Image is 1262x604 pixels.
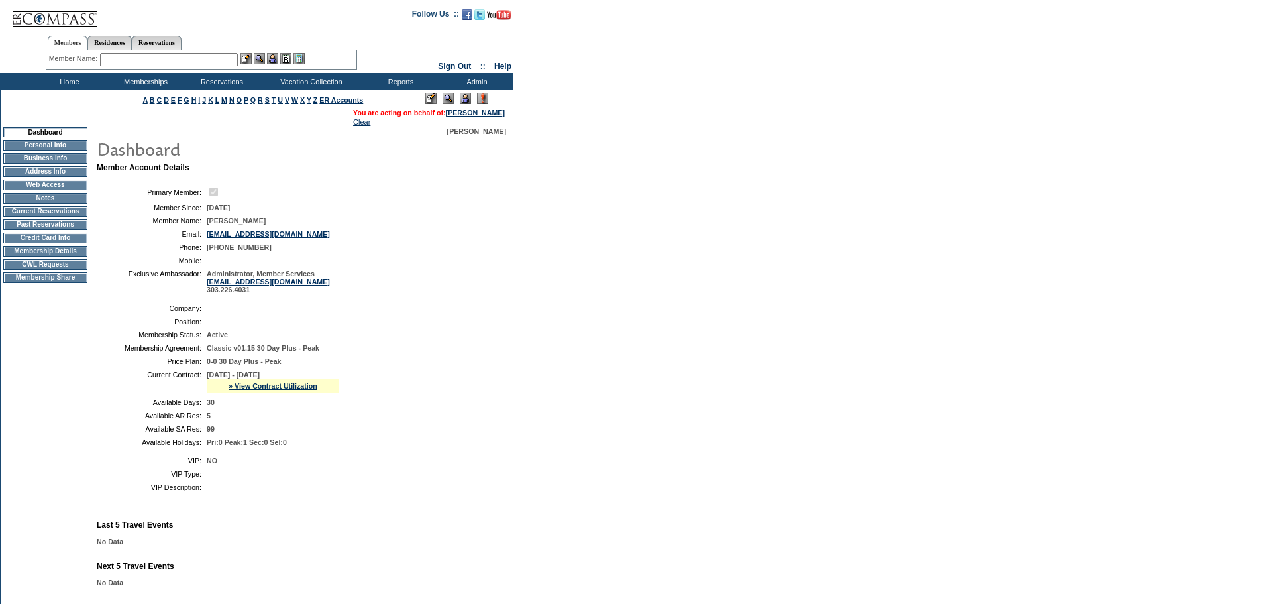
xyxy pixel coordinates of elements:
[207,278,330,286] a: [EMAIL_ADDRESS][DOMAIN_NAME]
[285,96,289,104] a: V
[207,344,319,352] span: Classic v01.15 30 Day Plus - Peak
[272,96,276,104] a: T
[102,270,201,294] td: Exclusive Ambassador:
[293,53,305,64] img: b_calculator.gif
[300,96,305,104] a: X
[178,96,182,104] a: F
[265,96,270,104] a: S
[244,96,248,104] a: P
[3,246,87,257] td: Membership Details
[353,109,505,117] span: You are acting on behalf of:
[156,96,162,104] a: C
[446,109,505,117] a: [PERSON_NAME]
[207,412,211,420] span: 5
[102,204,201,211] td: Member Since:
[487,10,511,20] img: Subscribe to our YouTube Channel
[3,219,87,230] td: Past Reservations
[412,8,459,24] td: Follow Us ::
[254,53,265,64] img: View
[353,118,370,126] a: Clear
[49,53,100,64] div: Member Name:
[102,470,201,478] td: VIP Type:
[462,9,472,20] img: Become our fan on Facebook
[250,96,256,104] a: Q
[191,96,197,104] a: H
[215,96,219,104] a: L
[229,96,235,104] a: N
[207,438,287,446] span: Pri:0 Peak:1 Sec:0 Sel:0
[150,96,155,104] a: B
[102,243,201,251] td: Phone:
[143,96,148,104] a: A
[132,36,182,50] a: Reservations
[102,357,201,365] td: Price Plan:
[438,62,471,71] a: Sign Out
[102,344,201,352] td: Membership Agreement:
[3,153,87,164] td: Business Info
[208,96,213,104] a: K
[102,257,201,265] td: Mobile:
[207,217,266,225] span: [PERSON_NAME]
[102,371,201,393] td: Current Contract:
[480,62,486,71] span: ::
[3,233,87,243] td: Credit Card Info
[102,457,201,465] td: VIP:
[278,96,283,104] a: U
[102,318,201,326] td: Position:
[361,73,437,90] td: Reports
[102,186,201,198] td: Primary Member:
[171,96,176,104] a: E
[164,96,169,104] a: D
[102,230,201,238] td: Email:
[291,96,298,104] a: W
[447,127,506,135] span: [PERSON_NAME]
[3,193,87,204] td: Notes
[258,96,263,104] a: R
[207,457,217,465] span: NO
[97,579,505,587] div: No Data
[477,93,488,104] img: Log Concern/Member Elevation
[97,520,173,530] b: Last 5 Travel Events
[462,13,472,21] a: Become our fan on Facebook
[313,96,318,104] a: Z
[97,562,174,571] b: Next 5 Travel Events
[97,538,505,546] div: No Data
[48,36,88,50] a: Members
[184,96,189,104] a: G
[3,259,87,270] td: CWL Requests
[487,13,511,21] a: Subscribe to our YouTube Channel
[229,382,317,390] a: » View Contract Utilization
[258,73,361,90] td: Vacation Collection
[267,53,278,64] img: Impersonate
[474,13,485,21] a: Follow us on Twitter
[207,371,260,379] span: [DATE] - [DATE]
[425,93,437,104] img: Edit Mode
[443,93,454,104] img: View Mode
[106,73,182,90] td: Memberships
[202,96,206,104] a: J
[198,96,200,104] a: I
[207,357,282,365] span: 0-0 30 Day Plus - Peak
[30,73,106,90] td: Home
[3,166,87,177] td: Address Info
[97,163,189,172] b: Member Account Details
[3,180,87,190] td: Web Access
[102,331,201,339] td: Membership Status:
[102,425,201,433] td: Available SA Res:
[280,53,291,64] img: Reservations
[207,398,215,406] span: 30
[87,36,132,50] a: Residences
[102,217,201,225] td: Member Name:
[319,96,363,104] a: ER Accounts
[102,483,201,491] td: VIP Description:
[207,230,330,238] a: [EMAIL_ADDRESS][DOMAIN_NAME]
[207,425,215,433] span: 99
[3,140,87,151] td: Personal Info
[3,206,87,217] td: Current Reservations
[96,135,361,162] img: pgTtlDashboard.gif
[474,9,485,20] img: Follow us on Twitter
[437,73,513,90] td: Admin
[240,53,252,64] img: b_edit.gif
[3,272,87,283] td: Membership Share
[102,304,201,312] td: Company:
